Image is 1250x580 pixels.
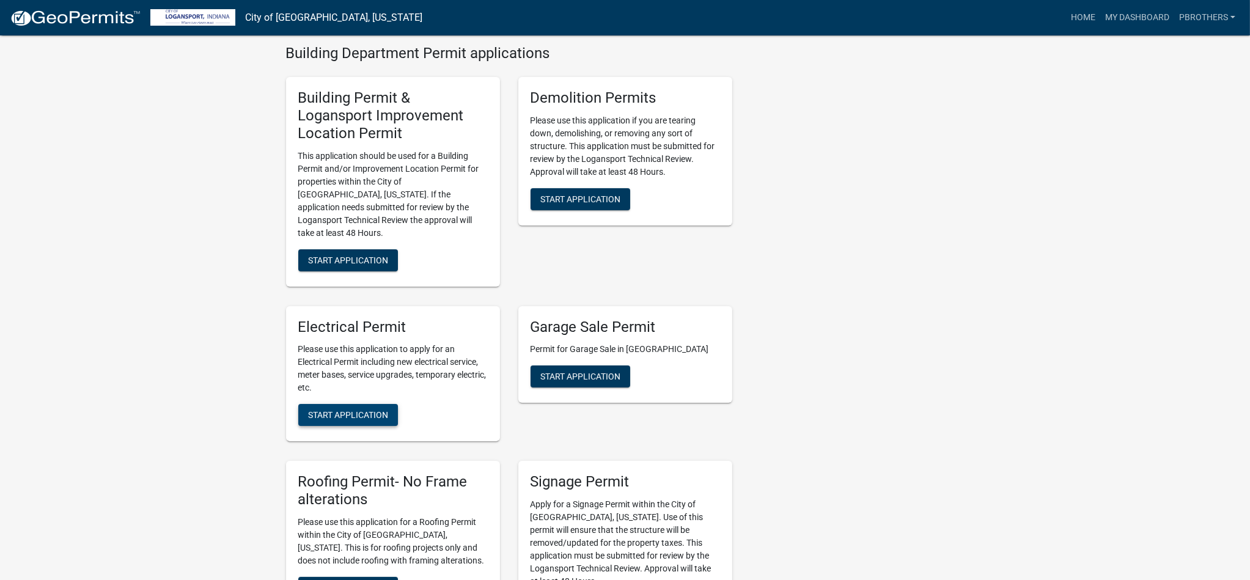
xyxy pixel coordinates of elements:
button: Start Application [298,404,398,426]
a: City of [GEOGRAPHIC_DATA], [US_STATE] [245,7,422,28]
button: Start Application [298,249,398,271]
h5: Building Permit & Logansport Improvement Location Permit [298,89,488,142]
span: Start Application [540,194,620,204]
h5: Roofing Permit- No Frame alterations [298,473,488,508]
h5: Electrical Permit [298,318,488,336]
p: This application should be used for a Building Permit and/or Improvement Location Permit for prop... [298,150,488,240]
h5: Signage Permit [531,473,720,491]
span: Start Application [540,372,620,381]
p: Please use this application to apply for an Electrical Permit including new electrical service, m... [298,343,488,394]
a: Home [1066,6,1100,29]
h5: Demolition Permits [531,89,720,107]
a: My Dashboard [1100,6,1174,29]
h4: Building Department Permit applications [286,45,732,62]
button: Start Application [531,365,630,387]
h5: Garage Sale Permit [531,318,720,336]
p: Permit for Garage Sale in [GEOGRAPHIC_DATA] [531,343,720,356]
p: Please use this application for a Roofing Permit within the City of [GEOGRAPHIC_DATA], [US_STATE]... [298,516,488,567]
span: Start Application [308,255,388,265]
p: Please use this application if you are tearing down, demolishing, or removing any sort of structu... [531,114,720,178]
span: Start Application [308,410,388,420]
img: City of Logansport, Indiana [150,9,235,26]
a: pbrothers [1174,6,1240,29]
button: Start Application [531,188,630,210]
